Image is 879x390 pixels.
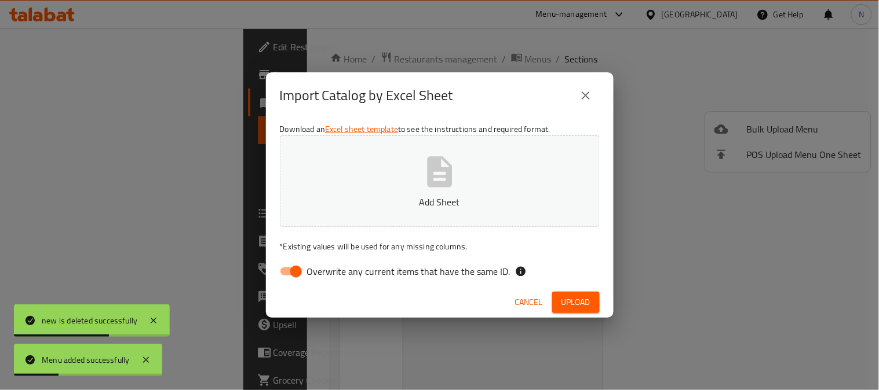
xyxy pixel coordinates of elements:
p: Existing values will be used for any missing columns. [280,241,600,252]
span: Overwrite any current items that have the same ID. [307,264,510,278]
button: Upload [552,292,600,313]
div: new is deleted successfully [42,314,137,327]
p: Add Sheet [298,195,582,209]
a: Excel sheet template [325,122,398,137]
button: close [572,82,600,109]
span: Cancel [515,295,543,310]
span: Upload [561,295,590,310]
div: Menu added successfully [42,354,130,366]
svg: If the overwrite option isn't selected, then the items that match an existing ID will be ignored ... [515,266,527,277]
h2: Import Catalog by Excel Sheet [280,86,453,105]
div: Download an to see the instructions and required format. [266,119,614,286]
button: Add Sheet [280,135,600,227]
button: Cancel [510,292,548,313]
